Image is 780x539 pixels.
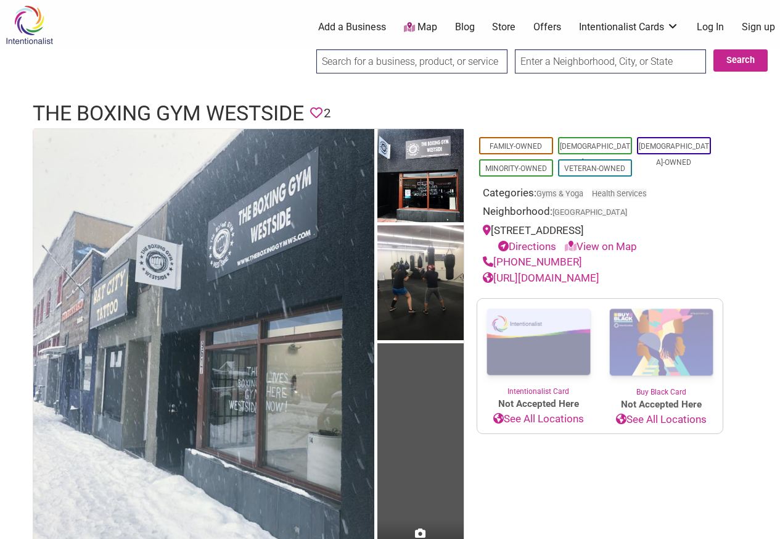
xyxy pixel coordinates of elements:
input: Search for a business, product, or service [316,49,507,73]
a: Map [404,20,437,35]
img: Buy Black Card [600,299,723,386]
span: Not Accepted Here [600,398,723,412]
a: Buy Black Card [600,299,723,398]
a: [DEMOGRAPHIC_DATA]-Owned [560,142,630,167]
a: Offers [533,20,561,34]
button: Search [713,49,768,72]
a: Gyms & Yoga [536,189,583,198]
a: [URL][DOMAIN_NAME] [483,272,599,284]
span: 2 [324,104,330,123]
a: Blog [455,20,475,34]
a: Health Services [592,189,647,198]
a: Directions [498,240,556,253]
div: Neighborhood: [483,204,717,223]
a: Intentionalist Cards [579,20,679,34]
a: Veteran-Owned [564,164,625,173]
a: See All Locations [477,411,600,427]
a: View on Map [565,240,637,253]
span: [GEOGRAPHIC_DATA] [552,209,627,217]
a: Intentionalist Card [477,299,600,397]
a: See All Locations [600,412,723,428]
a: Family-Owned [490,142,542,151]
a: [PHONE_NUMBER] [483,256,582,268]
img: Intentionalist Card [477,299,600,386]
a: Sign up [742,20,775,34]
input: Enter a Neighborhood, City, or State [515,49,706,73]
a: Log In [697,20,724,34]
h1: The Boxing Gym Westside [33,99,304,128]
span: Not Accepted Here [477,397,600,411]
a: Minority-Owned [485,164,547,173]
a: [DEMOGRAPHIC_DATA]-Owned [639,142,709,167]
div: [STREET_ADDRESS] [483,223,717,254]
a: Add a Business [318,20,386,34]
div: Categories: [483,185,717,204]
a: Store [492,20,515,34]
